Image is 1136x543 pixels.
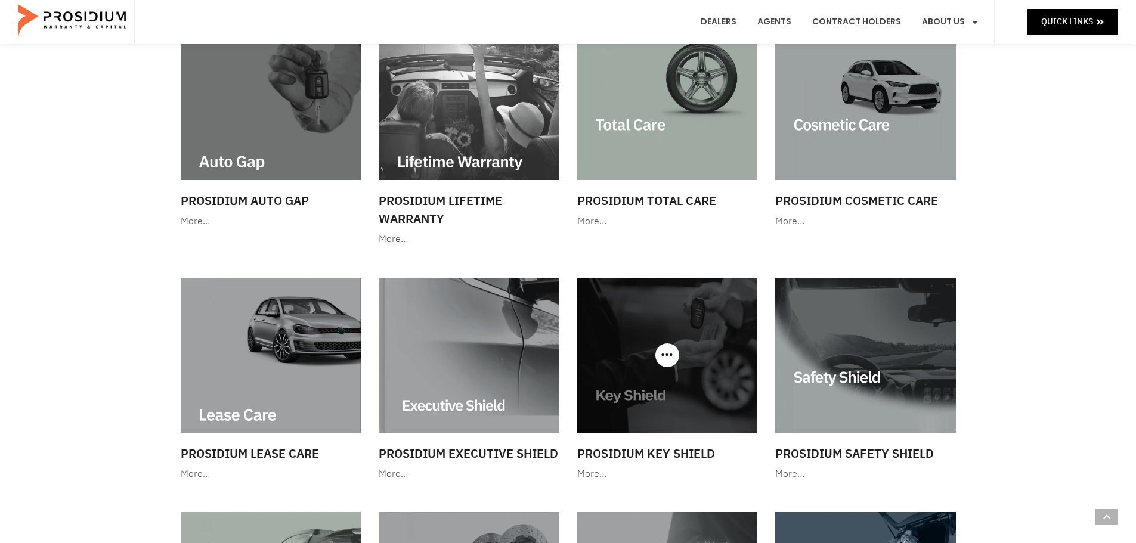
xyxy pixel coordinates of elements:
[571,20,764,236] a: Prosidium Total Care More…
[775,192,956,210] h3: Prosidium Cosmetic Care
[769,20,962,236] a: Prosidium Cosmetic Care More…
[379,231,559,248] div: More…
[379,445,559,463] h3: Prosidium Executive Shield
[181,213,361,230] div: More…
[775,466,956,483] div: More…
[175,272,367,488] a: Prosidium Lease Care More…
[577,466,758,483] div: More…
[775,445,956,463] h3: Prosidium Safety Shield
[175,20,367,236] a: Prosidium Auto Gap More…
[373,272,565,488] a: Prosidium Executive Shield More…
[1027,9,1118,35] a: Quick Links
[571,272,764,488] a: Prosidium Key Shield More…
[181,192,361,210] h3: Prosidium Auto Gap
[577,445,758,463] h3: Prosidium Key Shield
[577,192,758,210] h3: Prosidium Total Care
[379,466,559,483] div: More…
[1041,14,1093,29] span: Quick Links
[775,213,956,230] div: More…
[769,272,962,488] a: Prosidium Safety Shield More…
[181,466,361,483] div: More…
[577,213,758,230] div: More…
[373,20,565,254] a: Prosidium Lifetime Warranty More…
[379,192,559,228] h3: Prosidium Lifetime Warranty
[181,445,361,463] h3: Prosidium Lease Care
